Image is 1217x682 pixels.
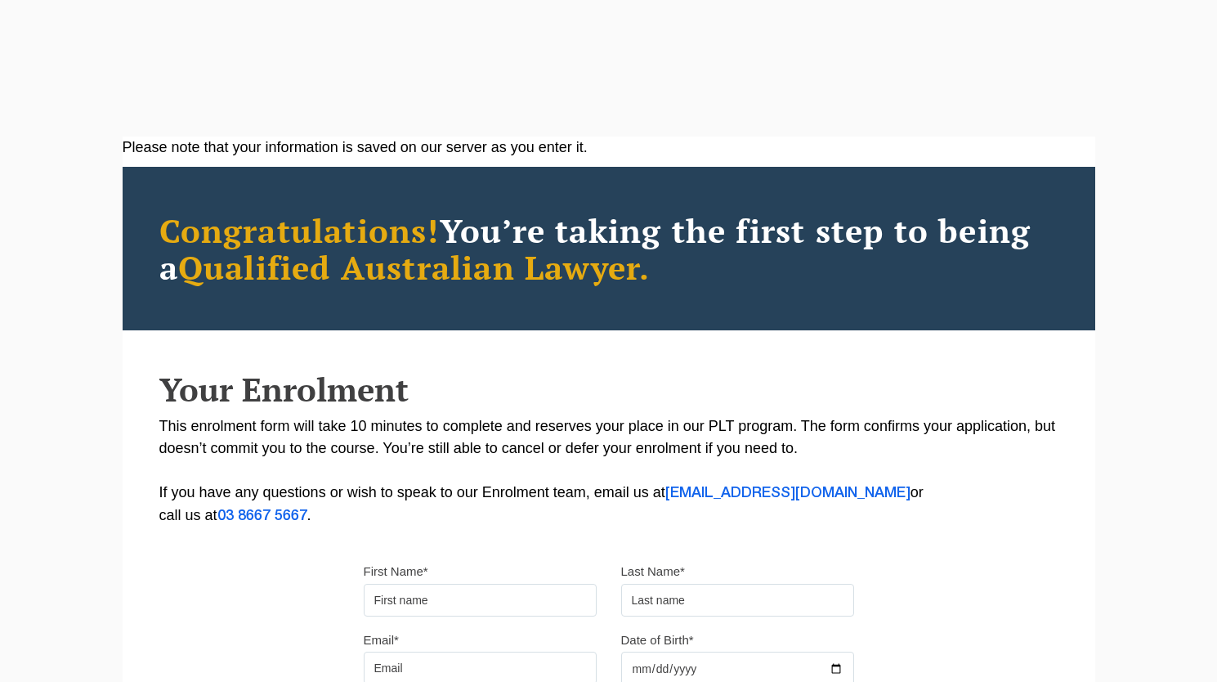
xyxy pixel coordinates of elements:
[178,245,651,289] span: Qualified Australian Lawyer.
[621,563,685,580] label: Last Name*
[364,584,597,617] input: First name
[217,509,307,523] a: 03 8667 5667
[364,632,399,648] label: Email*
[665,487,911,500] a: [EMAIL_ADDRESS][DOMAIN_NAME]
[159,371,1058,407] h2: Your Enrolment
[159,415,1058,527] p: This enrolment form will take 10 minutes to complete and reserves your place in our PLT program. ...
[621,584,854,617] input: Last name
[621,632,694,648] label: Date of Birth*
[364,563,428,580] label: First Name*
[123,137,1095,159] div: Please note that your information is saved on our server as you enter it.
[159,209,440,252] span: Congratulations!
[159,212,1058,285] h2: You’re taking the first step to being a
